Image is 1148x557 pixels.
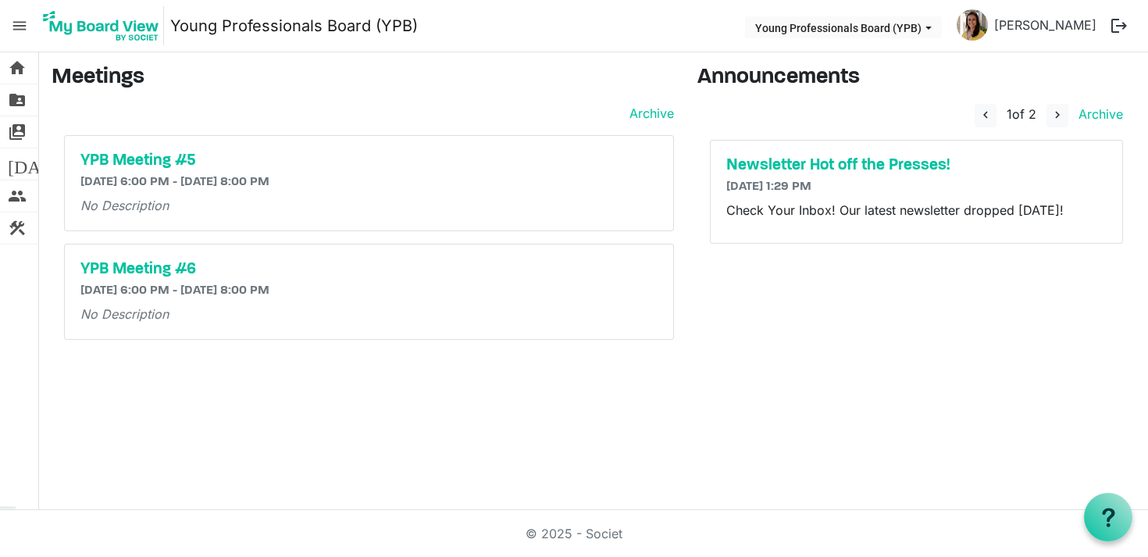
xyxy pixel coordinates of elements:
span: navigate_next [1050,108,1064,122]
a: YPB Meeting #6 [80,260,658,279]
a: Young Professionals Board (YPB) [170,10,418,41]
img: My Board View Logo [38,6,164,45]
span: of 2 [1007,106,1036,122]
a: © 2025 - Societ [526,526,622,541]
p: Check Your Inbox! Our latest newsletter dropped [DATE]! [726,201,1107,220]
span: [DATE] 1:29 PM [726,180,811,193]
img: 0cZPr_3bn-pHI6qbj46CvAehlPMC46ccW30ja8UXRKOB64LvGObUwAu5M3raTzaDdkzvmS2GiLIDzrmqK-dL1A_thumb.png [957,9,988,41]
a: Archive [623,104,674,123]
p: No Description [80,305,658,323]
h3: Announcements [697,65,1136,91]
span: switch_account [8,116,27,148]
h6: [DATE] 6:00 PM - [DATE] 8:00 PM [80,284,658,298]
a: YPB Meeting #5 [80,152,658,170]
button: logout [1103,9,1136,42]
a: Newsletter Hot off the Presses! [726,156,1107,175]
a: [PERSON_NAME] [988,9,1103,41]
button: navigate_next [1046,104,1068,127]
span: 1 [1007,106,1012,122]
span: menu [5,11,34,41]
button: navigate_before [975,104,996,127]
a: Archive [1072,106,1123,122]
span: home [8,52,27,84]
h3: Meetings [52,65,674,91]
a: My Board View Logo [38,6,170,45]
span: [DATE] [8,148,68,180]
h6: [DATE] 6:00 PM - [DATE] 8:00 PM [80,175,658,190]
span: folder_shared [8,84,27,116]
span: navigate_before [979,108,993,122]
p: No Description [80,196,658,215]
button: Young Professionals Board (YPB) dropdownbutton [745,16,942,38]
span: people [8,180,27,212]
span: construction [8,212,27,244]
